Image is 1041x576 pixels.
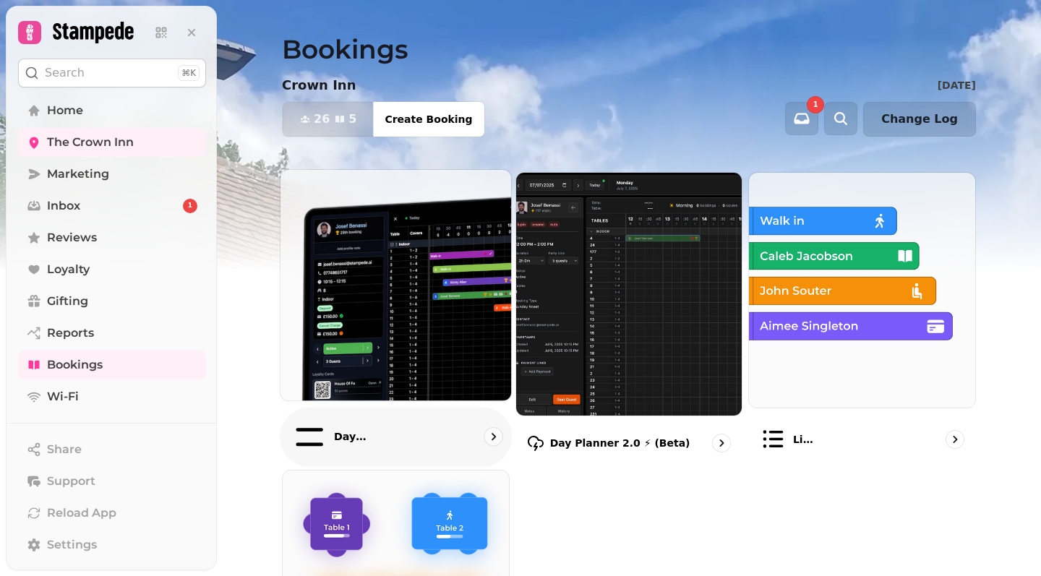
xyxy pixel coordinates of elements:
span: Share [47,441,82,458]
span: Marketing [47,166,109,183]
a: Loyalty [18,255,206,284]
span: Change Log [881,113,958,125]
a: Day plannerDay planner [280,169,512,467]
button: Reload App [18,499,206,528]
a: The Crown Inn [18,128,206,157]
button: 265 [283,102,374,137]
svg: go to [486,430,500,444]
img: Day Planner 2.0 ⚡ (Beta) [516,173,742,416]
span: Support [47,473,95,490]
a: Inbox1 [18,192,206,220]
button: Share [18,435,206,464]
a: Reviews [18,223,206,252]
div: ⌘K [178,65,200,81]
button: Support [18,467,206,496]
span: The Crown Inn [47,134,134,151]
a: List viewList view [748,172,976,464]
span: 1 [188,201,192,211]
span: 1 [813,101,818,108]
a: Reports [18,319,206,348]
img: List view [749,173,975,408]
span: Home [47,102,83,119]
p: List view [793,432,818,447]
p: [DATE] [938,78,976,93]
a: Gifting [18,287,206,316]
p: Crown Inn [282,75,356,95]
a: Day Planner 2.0 ⚡ (Beta)Day Planner 2.0 ⚡ (Beta) [515,172,743,464]
button: Create Booking [373,102,484,137]
span: Reviews [47,229,97,246]
span: 5 [348,113,356,125]
svg: go to [948,432,962,447]
span: Inbox [47,197,80,215]
span: Settings [47,536,97,554]
a: Bookings [18,351,206,379]
a: Home [18,96,206,125]
span: Loyalty [47,261,90,278]
button: Change Log [863,102,976,137]
img: Day planner [269,158,523,412]
a: Marketing [18,160,206,189]
span: Create Booking [385,114,472,124]
p: Day Planner 2.0 ⚡ (Beta) [550,436,690,450]
span: Gifting [47,293,88,310]
span: Bookings [47,356,103,374]
span: Wi-Fi [47,388,79,405]
span: Reports [47,324,94,342]
span: Reload App [47,504,116,522]
button: Search⌘K [18,59,206,87]
span: 26 [314,113,330,125]
a: Wi-Fi [18,382,206,411]
p: Day planner [334,430,368,444]
a: Settings [18,530,206,559]
svg: go to [714,436,729,450]
p: Search [45,64,85,82]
